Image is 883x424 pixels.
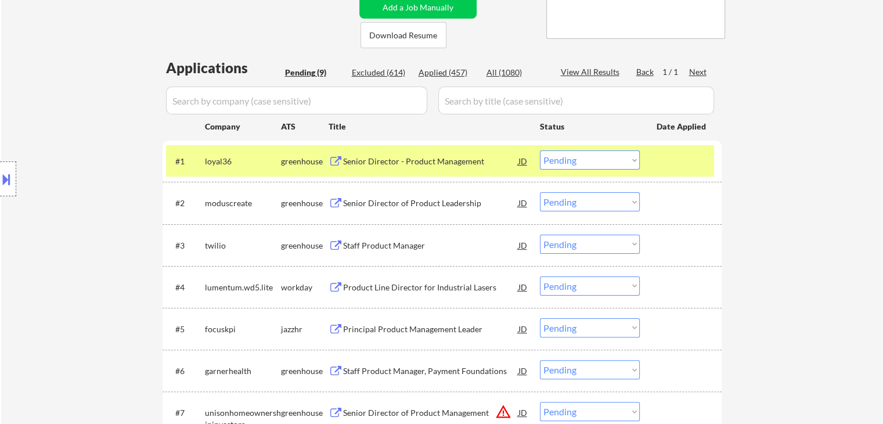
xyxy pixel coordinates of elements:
div: #5 [175,324,196,335]
div: JD [517,235,529,256]
div: Pending (9) [285,67,343,78]
div: Company [205,121,281,132]
div: JD [517,318,529,339]
button: warning_amber [495,404,511,420]
div: Title [329,121,529,132]
div: Excluded (614) [352,67,410,78]
input: Search by company (case sensitive) [166,87,427,114]
div: moduscreate [205,197,281,209]
div: Staff Product Manager, Payment Foundations [343,365,518,377]
div: JD [517,192,529,213]
div: Senior Director of Product Leadership [343,197,518,209]
div: Back [636,66,655,78]
div: lumentum.wd5.lite [205,282,281,293]
div: JD [517,360,529,381]
div: Date Applied [657,121,708,132]
div: jazzhr [281,324,329,335]
div: workday [281,282,329,293]
div: JD [517,150,529,171]
div: Applications [166,61,281,75]
div: greenhouse [281,197,329,209]
div: greenhouse [281,365,329,377]
div: focuskpi [205,324,281,335]
div: twilio [205,240,281,251]
div: ATS [281,121,329,132]
div: Staff Product Manager [343,240,518,251]
div: Principal Product Management Leader [343,324,518,335]
div: greenhouse [281,407,329,419]
div: JD [517,402,529,423]
div: JD [517,276,529,297]
div: Status [540,116,640,136]
div: greenhouse [281,240,329,251]
div: View All Results [561,66,623,78]
div: All (1080) [486,67,545,78]
div: garnerhealth [205,365,281,377]
div: Senior Director of Product Management [343,407,518,419]
input: Search by title (case sensitive) [438,87,714,114]
div: loyal36 [205,156,281,167]
div: Applied (457) [419,67,477,78]
div: #4 [175,282,196,293]
div: 1 / 1 [662,66,689,78]
div: Product Line Director for Industrial Lasers [343,282,518,293]
button: Download Resume [361,22,446,48]
div: #6 [175,365,196,377]
div: #7 [175,407,196,419]
div: Next [689,66,708,78]
div: greenhouse [281,156,329,167]
div: Senior Director - Product Management [343,156,518,167]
